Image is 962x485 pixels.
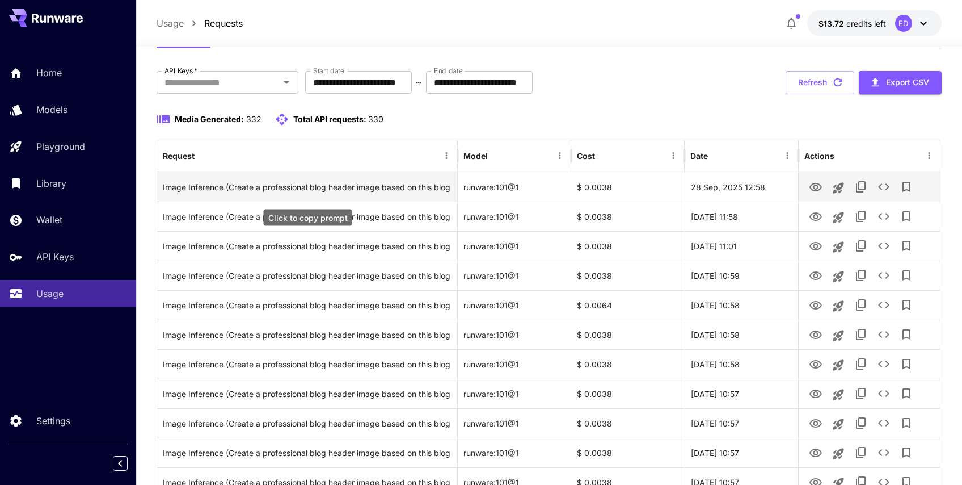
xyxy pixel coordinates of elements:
[895,235,918,257] button: Add to library
[36,140,85,153] p: Playground
[709,148,725,164] button: Sort
[204,16,243,30] a: Requests
[36,213,62,227] p: Wallet
[463,151,488,161] div: Model
[818,19,846,28] span: $13.72
[804,323,827,346] button: View
[163,409,452,438] div: Click to copy prompt
[571,172,685,202] div: $ 0.0038
[804,352,827,375] button: View
[685,231,798,261] div: 28 Sep, 2025 11:01
[571,231,685,261] div: $ 0.0038
[163,173,452,202] div: Click to copy prompt
[921,148,937,164] button: Menu
[246,114,261,124] span: 332
[458,438,571,467] div: runware:101@1
[850,264,872,287] button: Copy TaskUUID
[571,320,685,349] div: $ 0.0038
[872,412,895,434] button: See details
[163,232,452,261] div: Click to copy prompt
[685,202,798,231] div: 28 Sep, 2025 11:58
[552,148,568,164] button: Menu
[163,350,452,379] div: Click to copy prompt
[685,408,798,438] div: 28 Sep, 2025 10:57
[36,66,62,80] p: Home
[895,412,918,434] button: Add to library
[895,175,918,198] button: Add to library
[458,261,571,290] div: runware:101@1
[685,290,798,320] div: 28 Sep, 2025 10:58
[872,323,895,346] button: See details
[850,205,872,228] button: Copy TaskUUID
[596,148,612,164] button: Sort
[293,114,366,124] span: Total API requests:
[850,175,872,198] button: Copy TaskUUID
[685,349,798,379] div: 28 Sep, 2025 10:58
[827,442,850,465] button: Launch in playground
[895,382,918,405] button: Add to library
[458,202,571,231] div: runware:101@1
[279,74,294,90] button: Open
[850,294,872,316] button: Copy TaskUUID
[577,151,595,161] div: Cost
[163,320,452,349] div: Click to copy prompt
[163,202,452,231] div: Click to copy prompt
[163,379,452,408] div: Click to copy prompt
[804,204,827,228] button: View
[850,235,872,257] button: Copy TaskUUID
[779,148,795,164] button: Menu
[895,323,918,346] button: Add to library
[895,264,918,287] button: Add to library
[163,151,195,161] div: Request
[368,114,383,124] span: 330
[685,438,798,467] div: 28 Sep, 2025 10:57
[895,205,918,228] button: Add to library
[36,177,66,190] p: Library
[859,71,942,94] button: Export CSV
[571,408,685,438] div: $ 0.0038
[827,354,850,377] button: Launch in playground
[685,172,798,202] div: 28 Sep, 2025 12:58
[36,287,64,300] p: Usage
[786,71,854,94] button: Refresh
[872,235,895,257] button: See details
[818,18,886,30] div: $13.7199
[685,379,798,408] div: 28 Sep, 2025 10:57
[458,231,571,261] div: runware:101@1
[163,291,452,320] div: Click to copy prompt
[458,320,571,349] div: runware:101@1
[804,441,827,464] button: View
[690,151,708,161] div: Date
[458,172,571,202] div: runware:101@1
[850,323,872,346] button: Copy TaskUUID
[850,353,872,375] button: Copy TaskUUID
[827,206,850,229] button: Launch in playground
[571,438,685,467] div: $ 0.0038
[665,148,681,164] button: Menu
[416,76,422,89] p: ~
[438,148,454,164] button: Menu
[804,151,834,161] div: Actions
[434,66,462,76] label: End date
[850,382,872,405] button: Copy TaskUUID
[895,441,918,464] button: Add to library
[36,414,70,428] p: Settings
[872,264,895,287] button: See details
[872,205,895,228] button: See details
[157,16,184,30] a: Usage
[264,210,352,226] div: Click to copy prompt
[36,103,67,116] p: Models
[313,66,344,76] label: Start date
[458,349,571,379] div: runware:101@1
[571,202,685,231] div: $ 0.0038
[685,261,798,290] div: 28 Sep, 2025 10:59
[685,320,798,349] div: 28 Sep, 2025 10:58
[175,114,244,124] span: Media Generated:
[458,379,571,408] div: runware:101@1
[571,261,685,290] div: $ 0.0038
[804,234,827,257] button: View
[196,148,212,164] button: Sort
[872,175,895,198] button: See details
